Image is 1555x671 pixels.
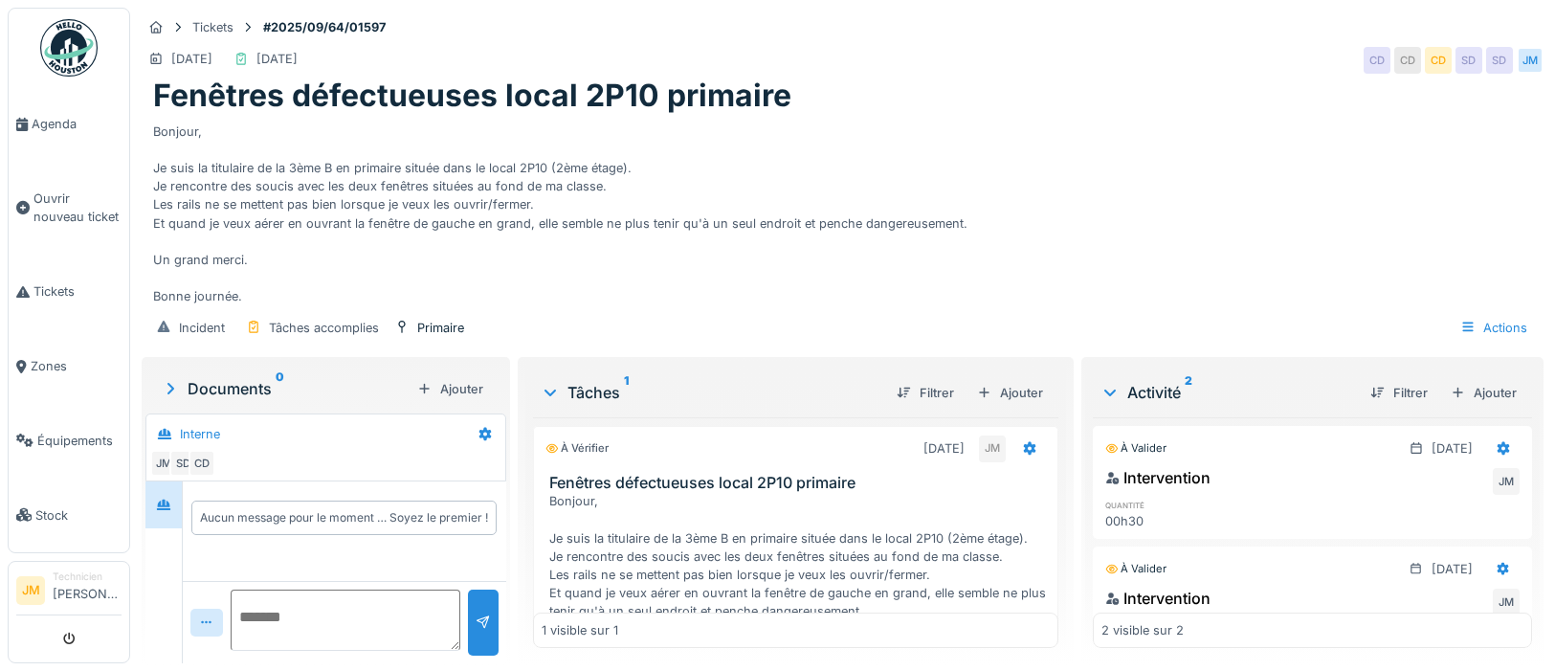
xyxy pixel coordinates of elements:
div: Tâches accomplies [269,319,379,337]
div: 00h30 [1105,512,1239,530]
div: SD [169,450,196,477]
div: [DATE] [256,50,298,68]
div: Intervention [1105,587,1211,610]
span: Équipements [37,432,122,450]
sup: 1 [624,381,629,404]
a: Équipements [9,404,129,479]
div: CD [1394,47,1421,74]
h3: Fenêtres défectueuses local 2P10 primaire [549,474,1050,492]
div: [DATE] [171,50,212,68]
div: À vérifier [545,440,609,457]
span: Agenda [32,115,122,133]
div: Ajouter [969,380,1051,406]
div: CD [189,450,215,477]
div: Tâches [541,381,881,404]
div: Ajouter [1443,380,1524,406]
div: CD [1364,47,1390,74]
sup: 0 [276,377,284,400]
div: Bonjour, Je suis la titulaire de la 3ème B en primaire située dans le local 2P10 (2ème étage). Je... [153,115,1532,306]
div: [DATE] [1432,439,1473,458]
a: Stock [9,478,129,552]
a: JM Technicien[PERSON_NAME] [16,570,122,615]
div: JM [1493,589,1520,615]
h6: quantité [1105,499,1239,511]
div: Primaire [417,319,464,337]
div: Aucun message pour le moment … Soyez le premier ! [200,509,488,526]
div: CD [1425,47,1452,74]
div: SD [1455,47,1482,74]
a: Zones [9,329,129,404]
a: Agenda [9,87,129,162]
h1: Fenêtres défectueuses local 2P10 primaire [153,78,791,114]
div: 2 visible sur 2 [1101,621,1184,639]
div: Filtrer [1363,380,1435,406]
li: JM [16,576,45,605]
div: JM [1493,468,1520,495]
div: Interne [180,425,220,443]
div: Technicien [53,570,122,584]
img: Badge_color-CXgf-gQk.svg [40,19,98,77]
div: Ajouter [410,376,491,402]
div: Documents [161,377,410,400]
span: Ouvrir nouveau ticket [33,190,122,226]
div: Tickets [192,18,233,36]
div: Activité [1100,381,1355,404]
div: JM [979,436,1006,462]
li: [PERSON_NAME] [53,570,122,611]
div: SD [1486,47,1513,74]
span: Tickets [33,282,122,301]
div: Intervention [1105,466,1211,489]
div: Filtrer [889,380,962,406]
div: JM [1517,47,1544,74]
div: JM [150,450,177,477]
strong: #2025/09/64/01597 [255,18,393,36]
div: [DATE] [923,439,965,458]
div: Actions [1452,314,1536,342]
span: Stock [35,506,122,525]
sup: 2 [1185,381,1192,404]
div: À valider [1105,440,1166,457]
a: Ouvrir nouveau ticket [9,162,129,255]
a: Tickets [9,255,129,329]
span: Zones [31,357,122,375]
div: À valider [1105,561,1166,577]
div: [DATE] [1432,560,1473,578]
div: Incident [179,319,225,337]
div: 1 visible sur 1 [542,621,618,639]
